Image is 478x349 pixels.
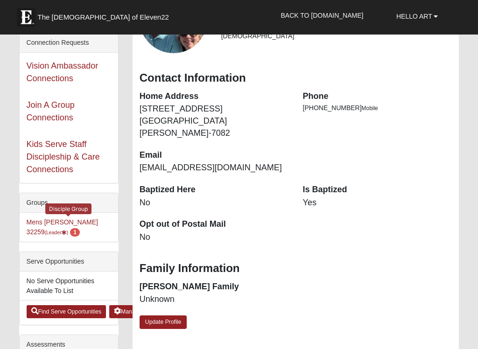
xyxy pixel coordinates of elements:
a: Back to [DOMAIN_NAME] [274,4,371,27]
a: Update Profile [140,315,187,329]
li: [PHONE_NUMBER] [303,103,452,113]
dd: Yes [303,197,452,209]
dt: Baptized Here [140,184,289,196]
div: Disciple Group [45,203,91,214]
dt: Opt out of Postal Mail [140,218,289,230]
a: Mens [PERSON_NAME] 32259(Leader) 1 [27,218,98,236]
dd: No [140,197,289,209]
dd: Unknown [140,293,289,306]
span: Mobile [362,105,378,112]
h3: Contact Information [140,71,452,85]
a: Vision Ambassador Connections [27,61,98,83]
span: Hello Art [396,13,432,20]
div: Serve Opportunities [20,252,118,272]
div: Connection Requests [20,33,118,53]
small: (Leader ) [45,230,69,235]
a: Hello Art [389,5,445,28]
dt: Phone [303,91,452,103]
dd: [STREET_ADDRESS] [GEOGRAPHIC_DATA][PERSON_NAME]-7082 [140,103,289,139]
dd: [EMAIL_ADDRESS][DOMAIN_NAME] [140,162,289,174]
a: The [DEMOGRAPHIC_DATA] of Eleven22 [12,3,199,27]
dt: Home Address [140,91,289,103]
dt: Is Baptized [303,184,452,196]
div: Groups [20,193,118,213]
dt: [PERSON_NAME] Family [140,281,289,293]
li: [DEMOGRAPHIC_DATA] [221,31,452,41]
dt: Email [140,149,289,161]
a: Kids Serve Staff Discipleship & Care Connections [27,140,100,174]
a: Find Serve Opportunities [27,305,106,318]
a: Join A Group Connections [27,100,75,122]
h3: Family Information [140,262,452,275]
img: Eleven22 logo [17,8,35,27]
a: Manage Serve Opportunities [109,305,198,318]
li: No Serve Opportunities Available To List [20,272,118,300]
span: The [DEMOGRAPHIC_DATA] of Eleven22 [38,13,169,22]
span: number of pending members [70,228,80,237]
dd: No [140,231,289,244]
